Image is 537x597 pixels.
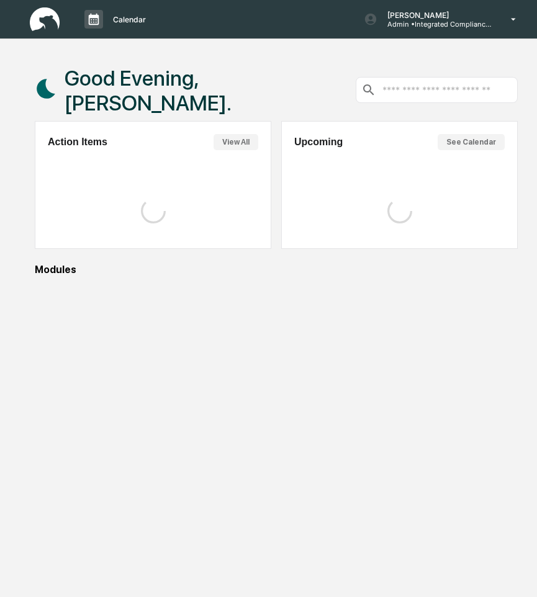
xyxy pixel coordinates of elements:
h2: Upcoming [294,137,343,148]
p: Calendar [103,15,152,24]
h1: Good Evening, [PERSON_NAME]. [65,66,356,115]
div: Modules [35,264,518,276]
button: View All [214,134,258,150]
p: [PERSON_NAME] [377,11,493,20]
p: Admin • Integrated Compliance Advisors - Consultants [377,20,493,29]
button: See Calendar [438,134,505,150]
img: logo [30,7,60,32]
h2: Action Items [48,137,107,148]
